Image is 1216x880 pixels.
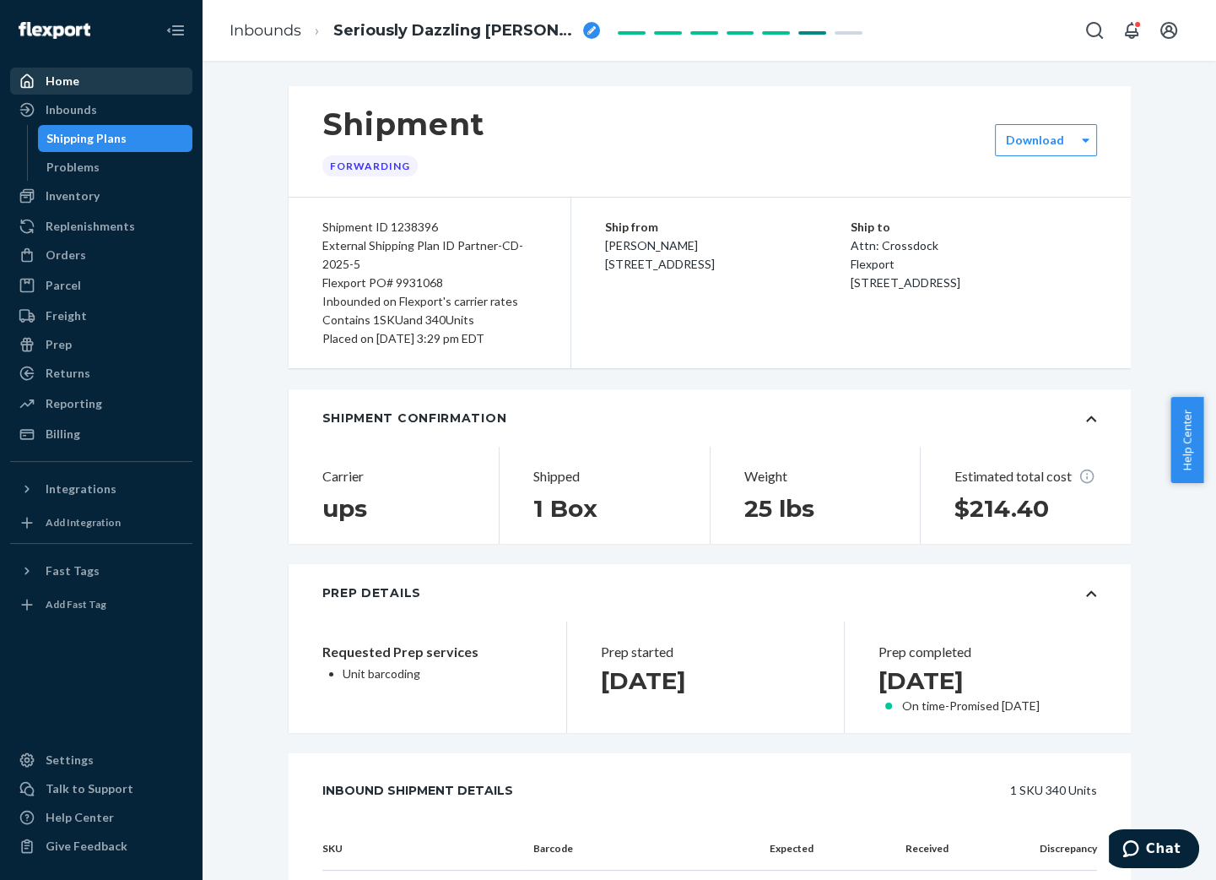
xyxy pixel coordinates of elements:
[46,101,97,118] div: Inbounds
[322,292,537,311] div: Inbounded on Flexport's carrier rates
[744,467,887,486] p: Weight
[322,493,466,524] h1: ups
[551,774,1097,807] div: 1 SKU 340 Units
[322,106,485,142] h1: Shipment
[601,642,810,662] header: Prep started
[743,828,827,871] th: Expected
[322,584,421,601] div: Prep Details
[46,809,114,826] div: Help Center
[10,475,192,502] button: Integrations
[10,331,192,358] a: Prep
[322,642,532,662] p: Requested Prep services
[10,302,192,329] a: Freight
[46,336,72,353] div: Prep
[322,828,521,871] th: SKU
[1109,829,1199,872] iframe: Opens a widget where you can chat to one of our agents
[533,493,676,524] h1: 1 Box
[744,493,887,524] h1: 25 lbs
[10,804,192,831] a: Help Center
[343,665,532,682] p: Unit barcoding
[159,14,192,47] button: Close Navigation
[10,272,192,299] a: Parcel
[10,747,192,774] a: Settings
[851,275,960,290] span: [STREET_ADDRESS]
[1006,132,1064,149] label: Download
[1152,14,1186,47] button: Open account menu
[38,125,193,152] a: Shipping Plans
[333,20,576,42] span: Seriously Dazzling Woodcock
[605,218,851,236] p: Ship from
[322,311,537,329] div: Contains 1 SKU and 340 Units
[10,213,192,240] a: Replenishments
[46,130,127,147] div: Shipping Plans
[520,828,743,871] th: Barcode
[10,421,192,448] a: Billing
[46,838,127,855] div: Give Feedback
[322,467,466,486] p: Carrier
[10,68,192,95] a: Home
[954,493,1097,524] h1: $214.40
[46,780,133,797] div: Talk to Support
[322,274,537,292] div: Flexport PO# 9931068
[10,557,192,584] button: Fast Tags
[19,22,90,39] img: Flexport logo
[46,597,106,611] div: Add Fast Tag
[10,242,192,269] a: Orders
[38,154,193,181] a: Problems
[46,218,135,235] div: Replenishments
[851,255,1097,274] p: Flexport
[322,329,537,348] div: Placed on [DATE] 3:29 pm EDT
[322,236,537,274] div: External Shipping Plan ID Partner-CD-2025-5
[322,218,537,236] div: Shipment ID 1238396
[46,515,121,530] div: Add Integration
[954,467,1097,486] p: Estimated total cost
[10,390,192,417] a: Reporting
[878,665,1088,696] h2: [DATE]
[216,6,613,56] ol: breadcrumbs
[322,155,418,177] div: Forwarding
[878,699,1088,713] div: On time - Promised [DATE]
[10,96,192,123] a: Inbounds
[46,307,87,324] div: Freight
[10,360,192,387] a: Returns
[322,774,513,807] div: Inbound Shipment Details
[962,828,1097,871] th: Discrepancy
[46,73,79,90] div: Home
[601,665,810,696] h2: [DATE]
[10,591,192,618] a: Add Fast Tag
[605,238,715,271] span: [PERSON_NAME] [STREET_ADDRESS]
[851,218,1097,236] p: Ship to
[878,642,1088,662] header: Prep completed
[46,187,100,204] div: Inventory
[851,236,1097,255] p: Attn: Crossdock
[230,21,301,40] a: Inbounds
[46,395,102,412] div: Reporting
[46,481,116,497] div: Integrations
[1078,14,1111,47] button: Open Search Box
[533,467,676,486] p: Shipped
[1115,14,1148,47] button: Open notifications
[10,182,192,209] a: Inventory
[46,426,80,443] div: Billing
[827,828,962,871] th: Received
[322,410,507,426] div: Shipment Confirmation
[46,752,94,769] div: Settings
[46,365,90,382] div: Returns
[1170,397,1203,483] button: Help Center
[10,833,192,860] button: Give Feedback
[46,159,100,176] div: Problems
[10,509,192,536] a: Add Integration
[46,247,86,263] div: Orders
[46,277,81,294] div: Parcel
[10,775,192,802] button: Talk to Support
[46,562,100,579] div: Fast Tags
